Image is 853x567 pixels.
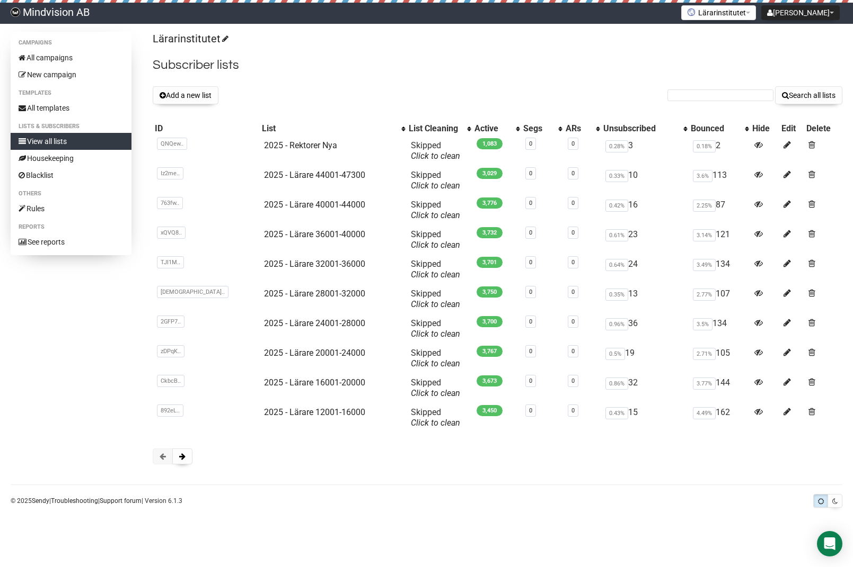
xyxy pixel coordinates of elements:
[477,375,503,386] span: 3,673
[264,170,365,180] a: 2025 - Lärare 44001-47300
[411,210,460,220] a: Click to clean
[689,195,750,225] td: 87
[11,133,131,150] a: View all lists
[571,259,575,266] a: 0
[601,314,688,344] td: 36
[11,495,182,507] p: © 2025 | | | Version 6.1.3
[689,344,750,373] td: 105
[689,403,750,433] td: 162
[411,299,460,309] a: Click to clean
[411,259,460,280] span: Skipped
[529,259,532,266] a: 0
[11,120,131,133] li: Lists & subscribers
[153,121,260,136] th: ID: No sort applied, sorting is disabled
[264,377,365,388] a: 2025 - Lärare 16001-20000
[11,49,131,66] a: All campaigns
[11,233,131,250] a: See reports
[411,170,460,191] span: Skipped
[571,407,575,414] a: 0
[601,225,688,255] td: 23
[781,123,802,134] div: Edit
[157,345,184,357] span: zDPqK..
[411,377,460,398] span: Skipped
[523,123,553,134] div: Segs
[571,289,575,295] a: 0
[11,100,131,116] a: All templates
[804,121,842,136] th: Delete: No sort applied, sorting is disabled
[529,318,532,325] a: 0
[571,229,575,236] a: 0
[11,221,131,233] li: Reports
[779,121,804,136] th: Edit: No sort applied, sorting is disabled
[761,5,840,20] button: [PERSON_NAME]
[157,375,184,387] span: CkbcB..
[411,181,460,191] a: Click to clean
[693,377,716,390] span: 3.77%
[752,123,777,134] div: Hide
[693,229,716,241] span: 3.14%
[605,377,628,390] span: 0.86%
[11,150,131,167] a: Housekeeping
[529,140,532,147] a: 0
[529,229,532,236] a: 0
[529,407,532,414] a: 0
[477,168,503,179] span: 3,029
[411,407,460,428] span: Skipped
[157,404,183,417] span: 892eL..
[411,289,460,309] span: Skipped
[693,289,716,301] span: 2.77%
[11,7,20,17] img: 358cf83fc0a1f22260b99cc53525f852
[601,136,688,166] td: 3
[693,348,716,360] span: 2.71%
[262,123,396,134] div: List
[411,151,460,161] a: Click to clean
[11,66,131,83] a: New campaign
[529,377,532,384] a: 0
[693,140,716,152] span: 0.18%
[693,259,716,271] span: 3.49%
[603,123,678,134] div: Unsubscribed
[689,121,750,136] th: Bounced: No sort applied, activate to apply an ascending sort
[11,187,131,200] li: Others
[477,138,503,149] span: 1,083
[157,138,187,150] span: QNQew..
[601,284,688,314] td: 13
[689,225,750,255] td: 121
[264,348,365,358] a: 2025 - Lärare 20001-24000
[605,229,628,241] span: 0.61%
[571,200,575,206] a: 0
[157,227,186,239] span: xQVQ8..
[605,200,628,212] span: 0.42%
[264,200,365,210] a: 2025 - Lärare 40001-44000
[681,5,756,20] button: Lärarinstitutet
[157,197,183,209] span: 763fw..
[153,56,842,75] h2: Subscriber lists
[750,121,779,136] th: Hide: No sort applied, sorting is disabled
[411,358,460,368] a: Click to clean
[689,255,750,284] td: 134
[11,167,131,184] a: Blacklist
[264,407,365,417] a: 2025 - Lärare 12001-16000
[571,377,575,384] a: 0
[529,289,532,295] a: 0
[411,229,460,250] span: Skipped
[689,314,750,344] td: 134
[411,348,460,368] span: Skipped
[411,318,460,339] span: Skipped
[605,170,628,182] span: 0.33%
[411,329,460,339] a: Click to clean
[477,257,503,268] span: 3,701
[157,286,228,298] span: [DEMOGRAPHIC_DATA]..
[775,86,842,104] button: Search all lists
[601,166,688,195] td: 10
[529,170,532,177] a: 0
[11,37,131,49] li: Campaigns
[693,318,713,330] span: 3.5%
[601,373,688,403] td: 32
[474,123,511,134] div: Active
[407,121,472,136] th: List Cleaning: No sort applied, activate to apply an ascending sort
[564,121,601,136] th: ARs: No sort applied, activate to apply an ascending sort
[157,256,184,268] span: TJI1M..
[260,121,407,136] th: List: No sort applied, activate to apply an ascending sort
[817,531,842,556] div: Open Intercom Messenger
